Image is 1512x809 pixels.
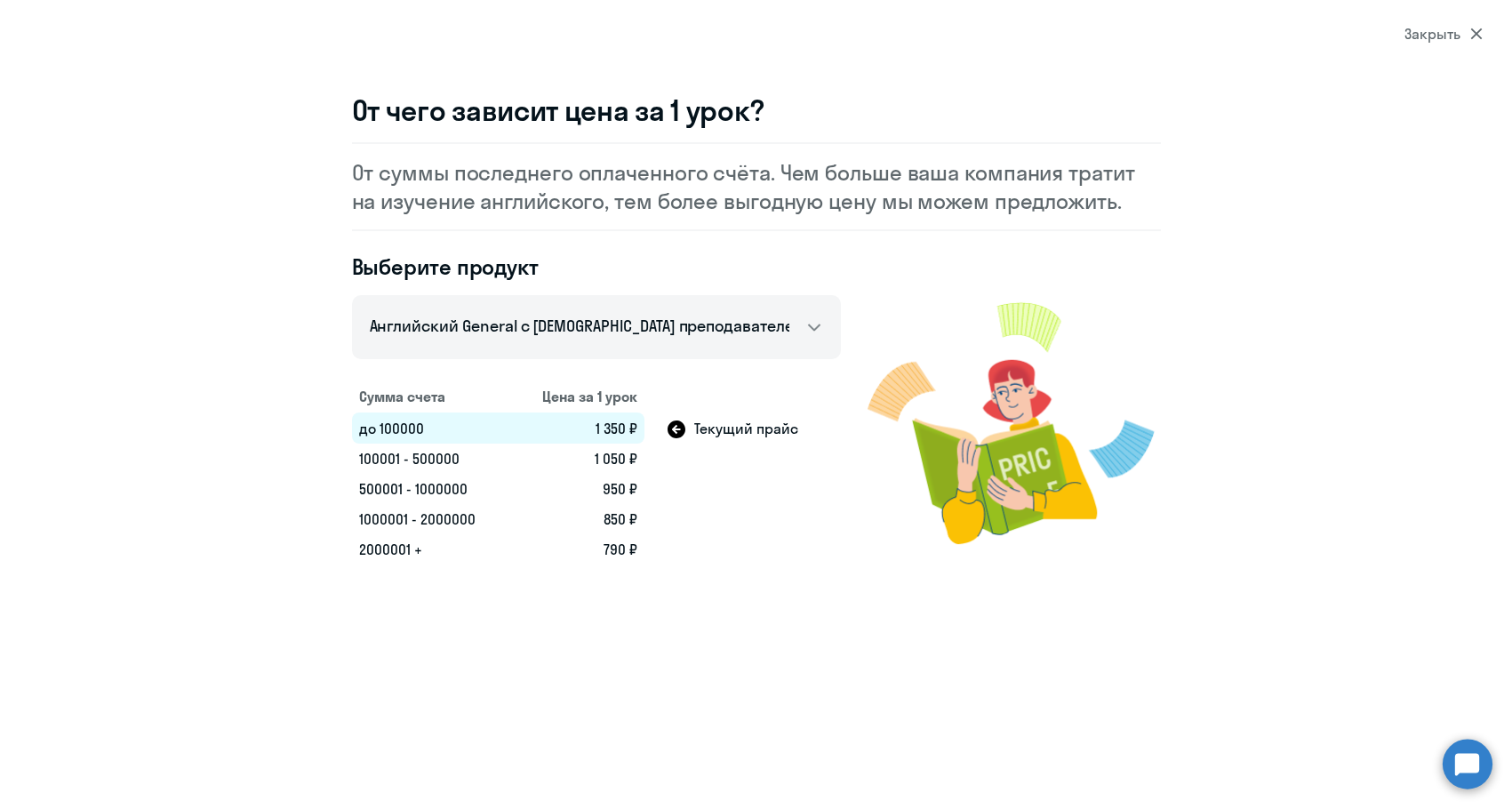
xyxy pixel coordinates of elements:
[511,444,644,474] td: 1 050 ₽
[352,534,511,565] td: 2000001 +
[352,252,841,281] h4: Выберите продукт
[511,534,644,565] td: 790 ₽
[511,380,644,413] th: Цена за 1 урок
[868,281,1161,565] img: modal-image.png
[352,92,1161,128] h3: От чего зависит цена за 1 урок?
[352,380,511,413] th: Сумма счета
[644,413,841,444] td: Текущий прайс
[511,504,644,534] td: 850 ₽
[352,504,511,534] td: 1000001 - 2000000
[1404,23,1483,44] div: Закрыть
[511,413,644,444] td: 1 350 ₽
[352,474,511,504] td: 500001 - 1000000
[511,474,644,504] td: 950 ₽
[352,158,1161,215] p: От суммы последнего оплаченного счёта. Чем больше ваша компания тратит на изучение английского, т...
[352,444,511,474] td: 100001 - 500000
[352,413,511,444] td: до 100000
